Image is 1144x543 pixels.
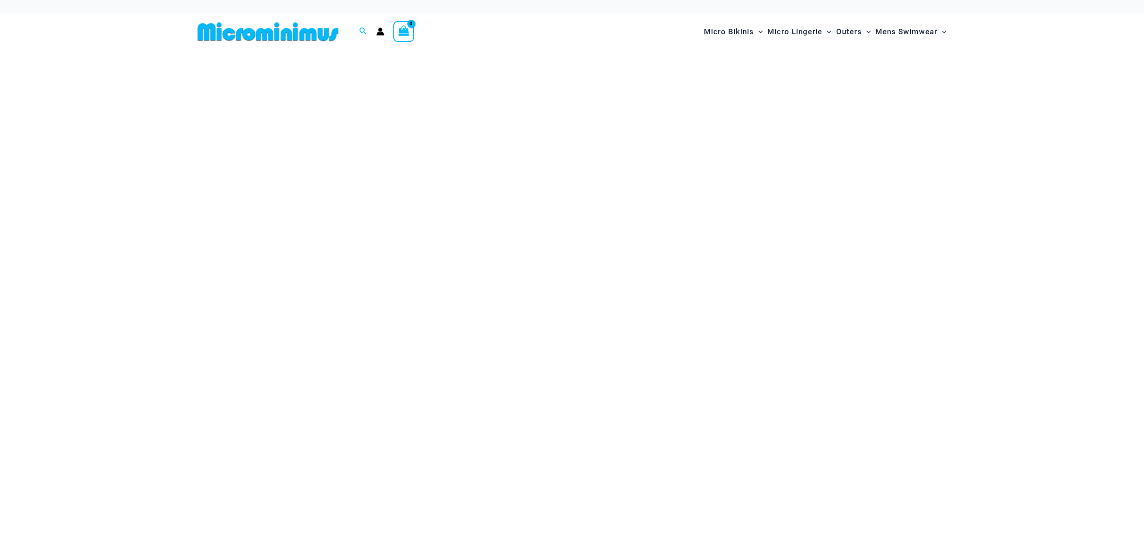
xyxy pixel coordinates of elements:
[765,18,833,45] a: Micro LingerieMenu ToggleMenu Toggle
[376,27,384,36] a: Account icon link
[754,20,763,43] span: Menu Toggle
[873,18,949,45] a: Mens SwimwearMenu ToggleMenu Toggle
[702,18,765,45] a: Micro BikinisMenu ToggleMenu Toggle
[700,17,950,47] nav: Site Navigation
[836,20,862,43] span: Outers
[393,21,414,42] a: View Shopping Cart, empty
[834,18,873,45] a: OutersMenu ToggleMenu Toggle
[704,20,754,43] span: Micro Bikinis
[875,20,937,43] span: Mens Swimwear
[767,20,822,43] span: Micro Lingerie
[937,20,946,43] span: Menu Toggle
[862,20,871,43] span: Menu Toggle
[194,22,342,42] img: MM SHOP LOGO FLAT
[822,20,831,43] span: Menu Toggle
[359,26,367,37] a: Search icon link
